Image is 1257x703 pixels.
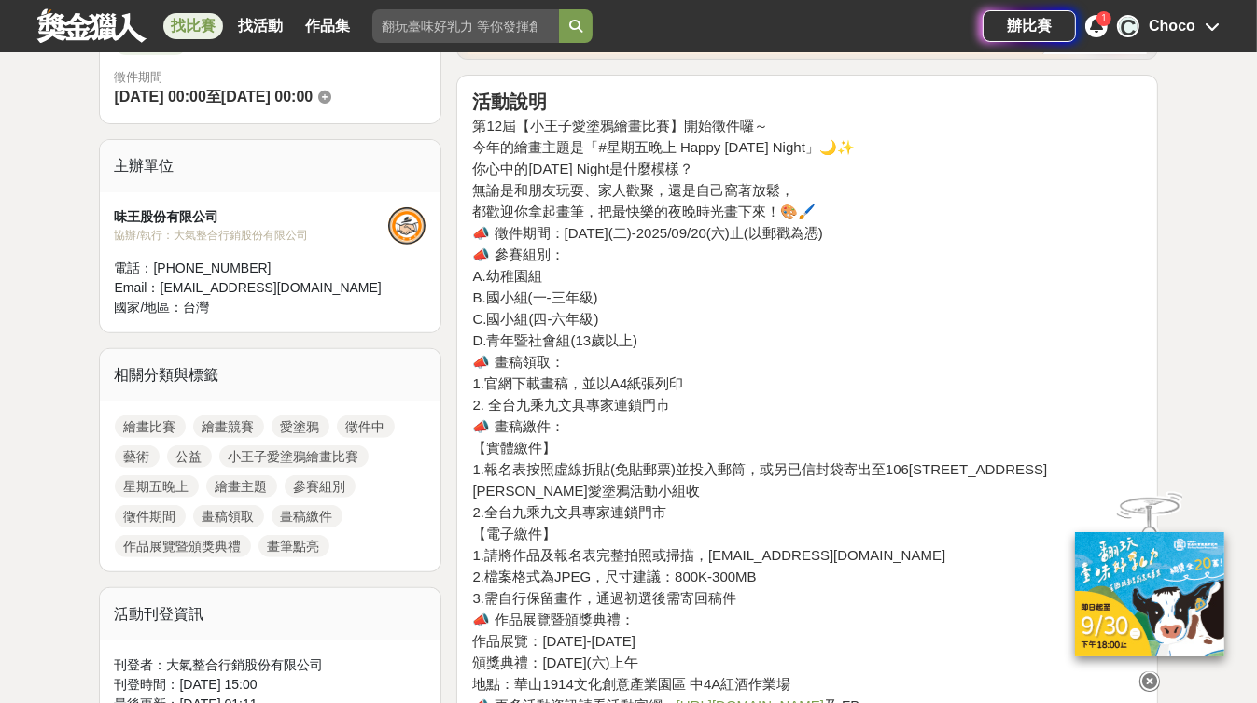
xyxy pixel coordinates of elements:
[472,418,1142,435] h4: 📣 畫稿繳件：
[115,227,389,244] div: 協辦/執行： 大氣整合行銷股份有限公司
[115,475,199,498] a: 星期五晚上
[1117,15,1139,37] div: C
[472,204,1142,220] h4: 都歡迎你拿起畫筆，把最快樂的夜晚時光畫下來！🎨🖌️
[206,475,277,498] a: 繪畫主題
[372,9,559,43] input: 翻玩臺味好乳力 等你發揮創意！
[115,300,184,315] span: 國家/地區：
[272,415,329,438] a: 愛塗鴉
[472,633,1142,650] h4: 作品展覽：[DATE]-[DATE]
[183,300,209,315] span: 台灣
[167,445,212,468] a: 公益
[472,676,1142,693] h4: 地點：華山1914文化創意產業園區 中4A紅酒作業場
[472,547,1142,564] h4: 1.請將作品及報名表完整拍照或掃描，[EMAIL_ADDRESS][DOMAIN_NAME]
[115,89,206,105] span: [DATE] 00:00
[472,311,1142,328] h4: C.國小組(四-六年級)
[115,675,426,695] div: 刊登時間： [DATE] 15:00
[472,139,1142,156] h4: 今年的繪畫主題是「#星期五晚上 Happy [DATE] Night」🌙✨
[472,332,1142,349] h4: D.青年暨社會組(13歲以上)
[206,89,221,105] span: 至
[100,588,441,640] div: 活動刊登資訊
[472,483,1142,499] h4: [PERSON_NAME]愛塗鴉活動小組收
[193,415,264,438] a: 繪畫競賽
[115,70,163,84] span: 徵件期間
[472,526,1142,542] h4: 【電子繳件】
[472,246,1142,263] h4: 📣 參賽組別：
[285,475,356,498] a: 參賽組別
[472,654,1142,671] h4: 頒獎典禮：[DATE](六)上午
[472,289,1142,306] h4: B.國小組(一-三年級)
[472,461,1142,478] h4: 1.報名表按照虛線折貼(免貼郵票)並投入郵筒，或另已信封袋寄出至106[STREET_ADDRESS]
[1101,13,1107,23] span: 1
[115,505,186,527] a: 徵件期間
[983,10,1076,42] a: 辦比賽
[163,13,223,39] a: 找比賽
[100,349,441,401] div: 相關分類與標籤
[221,89,313,105] span: [DATE] 00:00
[272,505,342,527] a: 畫稿繳件
[472,161,1142,177] h4: 你心中的[DATE] Night是什麼模樣？
[472,118,1142,134] h4: 第12屆【小王子愛塗鴉繪畫比賽】開始徵件囉～
[115,259,389,278] div: 電話： [PHONE_NUMBER]
[472,569,1142,585] h4: 2.檔案格式為JPEG，尺寸建議：800K-300MB
[337,415,395,438] a: 徵件中
[1149,15,1195,37] div: Choco
[219,445,369,468] a: 小王子愛塗鴉繪畫比賽
[298,13,357,39] a: 作品集
[115,415,186,438] a: 繪畫比賽
[472,225,1142,242] h4: 📣 徵件期間：[DATE](二)-2025/09/20(六)止(以郵戳為憑)
[472,91,547,112] strong: 活動說明
[472,268,1142,285] h4: A.幼稚園組
[472,440,1142,457] h4: 【實體繳件】
[472,590,1142,607] h4: 3.需自行保留畫作，通過初選後需寄回稿件
[115,655,426,675] div: 刊登者： 大氣整合行銷股份有限公司
[472,612,1142,628] h4: 📣 作品展覽暨頒獎典禮：
[115,445,160,468] a: 藝術
[115,207,389,227] div: 味王股份有限公司
[472,182,1142,199] h4: 無論是和朋友玩耍、家人歡聚，還是自己窩著放鬆，
[472,375,1142,392] h4: 1.官網下載畫稿，並以A4紙張列印
[258,535,329,557] a: 畫筆點亮
[230,13,290,39] a: 找活動
[472,354,1142,371] h4: 📣 畫稿領取：
[1075,525,1224,649] img: c171a689-fb2c-43c6-a33c-e56b1f4b2190.jpg
[472,504,1142,521] h4: 2.全台九乘九文具專家連鎖門市
[472,397,1142,414] h4: 2. 全台九乘九文具專家連鎖門市
[100,140,441,192] div: 主辦單位
[115,535,251,557] a: 作品展覽暨頒獎典禮
[115,278,389,298] div: Email： [EMAIL_ADDRESS][DOMAIN_NAME]
[193,505,264,527] a: 畫稿領取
